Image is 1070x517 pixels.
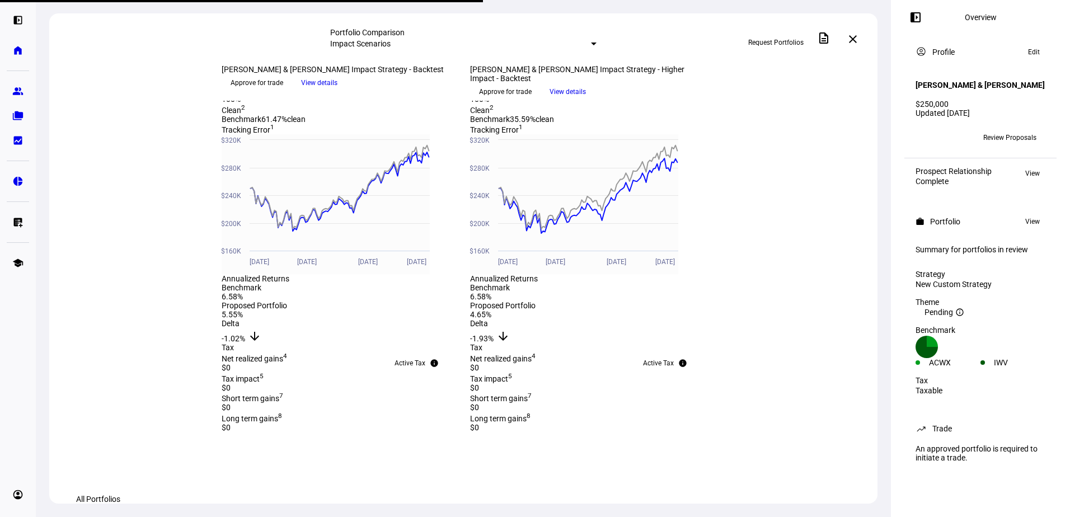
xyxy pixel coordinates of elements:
span: Clean [222,106,245,115]
span: Short term gains [470,394,532,403]
eth-mat-symbol: bid_landscape [12,135,24,146]
div: 5.55% [222,310,457,319]
div: Summary for portfolios in review [916,245,1045,254]
span: Approve for trade [479,83,532,101]
span: Benchmark [470,115,510,124]
div: $0 [222,403,457,412]
span: 35.59% clean [510,115,554,124]
mat-icon: work [916,217,924,226]
button: View [1020,215,1045,228]
span: [DATE] [655,255,678,266]
div: $0 [222,423,457,432]
eth-panel-overview-card-header: Portfolio [916,215,1045,228]
mat-icon: arrow_downward [496,330,510,343]
div: Profile [932,48,955,57]
button: Approve for trade [470,83,541,101]
eth-mat-symbol: home [12,45,24,56]
span: Approve for trade [231,74,283,92]
div: [PERSON_NAME] & [PERSON_NAME] Impact Strategy - Higher Impact - Backtest [470,65,705,83]
a: home [7,39,29,62]
a: group [7,80,29,102]
div: Tax [916,376,1045,385]
span: [DATE] [546,255,565,266]
div: 4.65% [470,310,705,319]
sup: 1 [519,124,523,131]
span: JH [920,134,929,142]
eth-mat-symbol: pie_chart [12,176,24,187]
span: Benchmark [222,115,261,124]
text: $280K [470,164,490,172]
span: Long term gains [470,414,531,423]
sup: 7 [528,392,532,400]
span: Short term gains [222,394,283,403]
a: pie_chart [7,170,29,192]
div: All Portfolios [76,495,851,504]
span: [DATE] [407,255,430,266]
div: $250,000 [916,100,1045,109]
div: Benchmark [916,326,1045,335]
button: View details [541,83,595,100]
eth-mat-symbol: account_circle [12,489,24,500]
div: [PERSON_NAME] & [PERSON_NAME] Impact Strategy - Backtest [222,65,457,74]
div: Portfolio [930,217,960,226]
div: An approved portfolio is required to initiate a trade. [909,440,1052,467]
div: Delta [470,319,705,328]
span: Tracking Error [222,125,274,134]
mat-icon: account_circle [916,46,927,57]
div: ACWX [929,358,980,367]
span: Clean [470,106,494,115]
button: View details [292,74,346,91]
div: Delta [222,319,457,328]
mat-select-trigger: Impact Scenarios [330,39,391,48]
div: Benchmark [470,283,705,292]
span: 61.47% clean [261,115,306,124]
span: Long term gains [222,414,282,423]
span: View [1025,215,1040,228]
button: Approve for trade [222,74,292,92]
span: Net realized gains [222,354,287,363]
eth-mat-symbol: folder_copy [12,110,24,121]
div: Proposed Portfolio [222,301,457,310]
sup: 5 [260,372,264,380]
a: folder_copy [7,105,29,127]
mat-icon: close [846,32,860,46]
span: Request Portfolios [748,34,804,51]
text: $240K [221,192,241,200]
div: $0 [470,363,705,372]
div: Annualized Returns [470,274,705,283]
mat-icon: left_panel_open [909,11,922,24]
text: $200K [470,220,490,228]
div: Updated [DATE] [916,109,1045,117]
div: Strategy [916,270,1045,279]
eth-mat-symbol: left_panel_open [12,15,24,26]
text: $200K [221,220,241,228]
span: View [1025,167,1040,180]
mat-icon: info_outline [955,308,964,317]
div: Theme [916,298,1045,307]
eth-mat-symbol: school [12,257,24,269]
span: [DATE] [358,255,378,266]
span: Edit [1028,45,1040,59]
div: 6.58% [470,292,705,301]
button: View [1020,167,1045,180]
span: Tax impact [222,374,264,383]
div: Portfolio Comparison [330,28,597,37]
div: $0 [470,383,705,392]
eth-mat-symbol: group [12,86,24,97]
mat-icon: arrow_downward [248,330,261,343]
span: Review Proposals [983,129,1036,147]
sup: 2 [241,104,245,111]
button: Review Proposals [974,129,1045,147]
a: View details [541,87,595,96]
button: Request Portfolios [739,34,813,51]
text: $320K [221,137,241,144]
span: Net realized gains [470,354,536,363]
text: $160K [470,247,490,255]
span: Tax impact [470,374,512,383]
a: bid_landscape [7,129,29,152]
div: $0 [222,383,457,392]
text: $280K [221,164,241,172]
text: $240K [470,192,490,200]
div: Taxable [916,386,1045,395]
div: Pending [916,308,1045,317]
